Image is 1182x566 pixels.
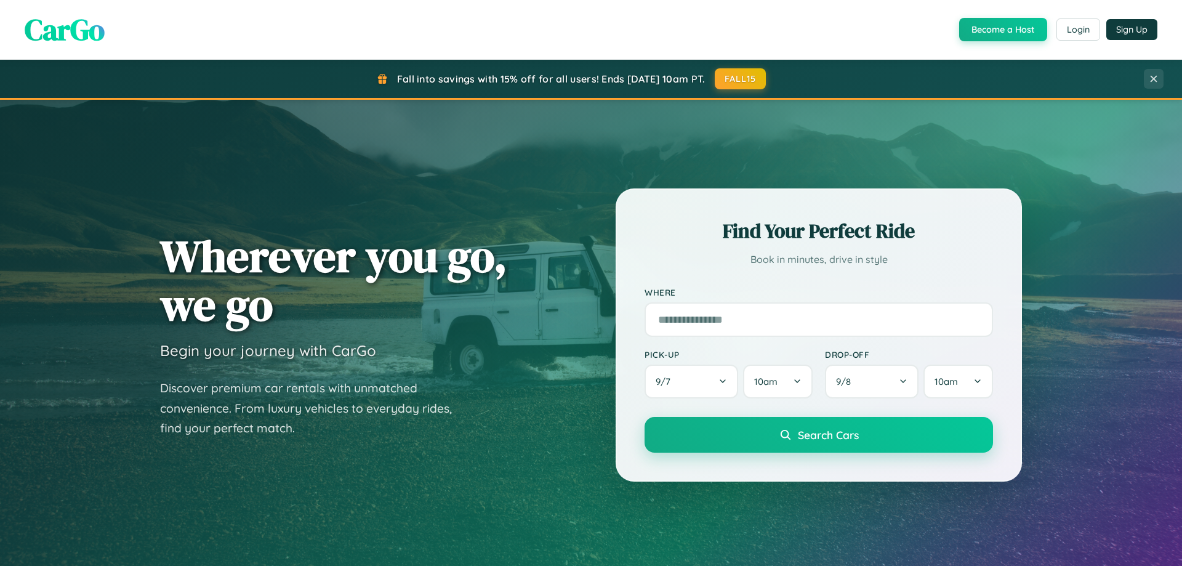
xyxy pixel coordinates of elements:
[715,68,766,89] button: FALL15
[754,376,778,387] span: 10am
[25,9,105,50] span: CarGo
[825,365,919,398] button: 9/8
[959,18,1047,41] button: Become a Host
[935,376,958,387] span: 10am
[923,365,993,398] button: 10am
[798,428,859,442] span: Search Cars
[825,349,993,360] label: Drop-off
[645,349,813,360] label: Pick-up
[645,417,993,453] button: Search Cars
[743,365,813,398] button: 10am
[397,73,706,85] span: Fall into savings with 15% off for all users! Ends [DATE] 10am PT.
[645,287,993,297] label: Where
[645,251,993,269] p: Book in minutes, drive in style
[645,217,993,245] h2: Find Your Perfect Ride
[1106,19,1157,40] button: Sign Up
[645,365,738,398] button: 9/7
[1056,18,1100,41] button: Login
[160,378,468,439] p: Discover premium car rentals with unmatched convenience. From luxury vehicles to everyday rides, ...
[656,376,677,387] span: 9 / 7
[160,232,507,329] h1: Wherever you go, we go
[160,341,376,360] h3: Begin your journey with CarGo
[836,376,857,387] span: 9 / 8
